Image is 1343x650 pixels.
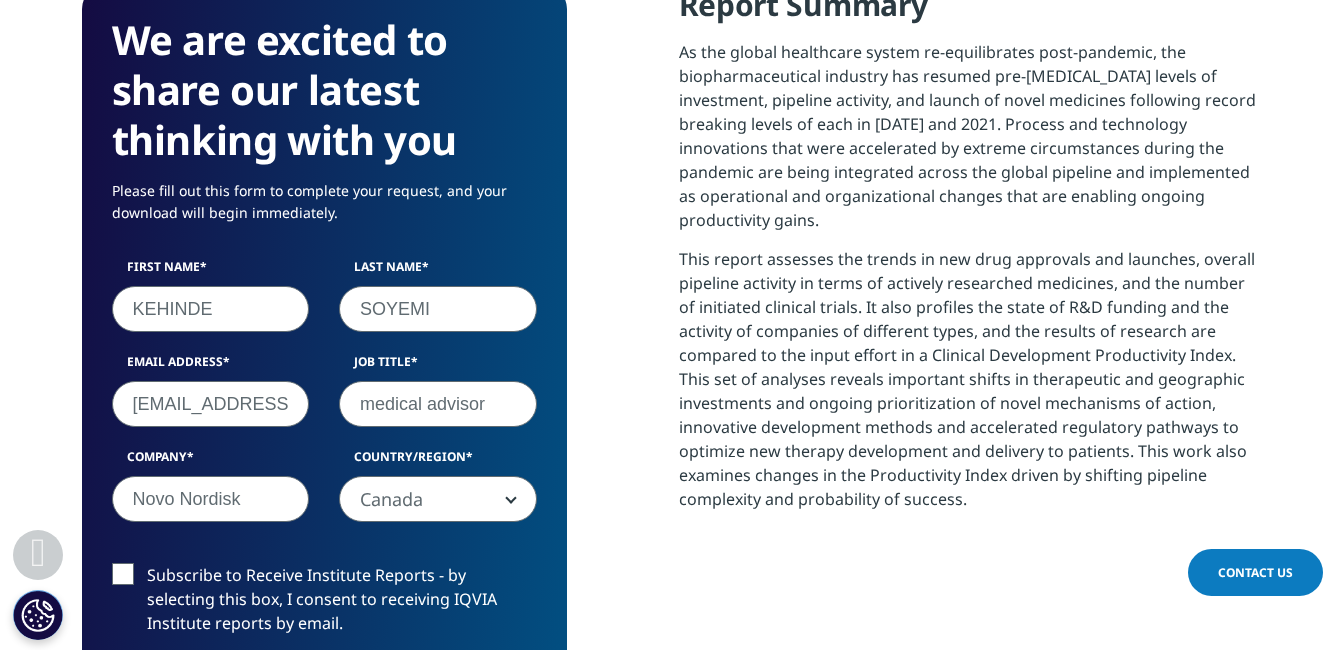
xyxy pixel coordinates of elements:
[679,40,1262,247] p: As the global healthcare system re-equilibrates post-pandemic, the biopharmaceutical industry has...
[339,476,537,522] span: Canada
[112,258,310,286] label: First Name
[112,353,310,381] label: Email Address
[340,477,536,523] span: Canada
[13,590,63,640] button: Cookie Settings
[112,448,310,476] label: Company
[339,258,537,286] label: Last Name
[112,563,537,646] label: Subscribe to Receive Institute Reports - by selecting this box, I consent to receiving IQVIA Inst...
[112,180,537,239] p: Please fill out this form to complete your request, and your download will begin immediately.
[1188,549,1323,596] a: Contact Us
[339,353,537,381] label: Job Title
[679,247,1262,526] p: This report assesses the trends in new drug approvals and launches, overall pipeline activity in ...
[112,15,537,165] h3: We are excited to share our latest thinking with you
[1218,564,1293,581] span: Contact Us
[339,448,537,476] label: Country/Region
